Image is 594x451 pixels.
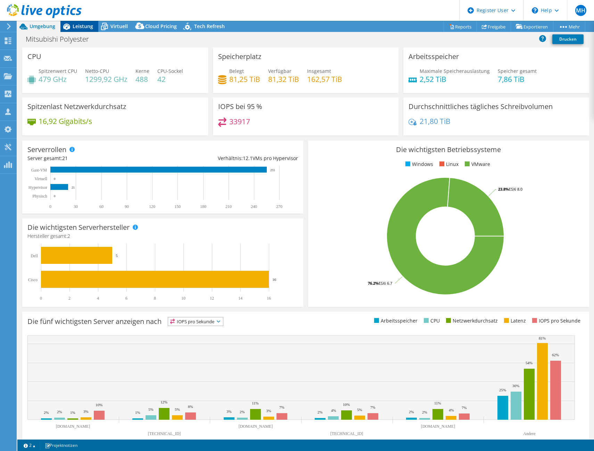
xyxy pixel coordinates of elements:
[532,7,538,14] svg: \n
[404,160,433,168] li: Windows
[276,204,282,209] text: 270
[530,317,580,325] li: IOPS pro Sekunde
[125,296,127,301] text: 6
[498,75,537,83] h4: 7,86 TiB
[226,409,232,414] text: 3%
[552,353,559,357] text: 62%
[409,410,414,414] text: 2%
[526,361,533,365] text: 54%
[67,233,70,239] span: 2
[32,194,47,199] text: Physisch
[31,253,38,258] text: Dell
[225,204,232,209] text: 210
[27,232,298,240] h4: Hersteller gesamt:
[31,168,47,173] text: Gast-VM
[99,204,104,209] text: 60
[23,35,100,43] h1: Mitsubishi Polyester
[56,424,90,429] text: [DOMAIN_NAME]
[422,410,427,414] text: 2%
[266,409,271,413] text: 3%
[268,75,299,83] h4: 81,32 TiB
[39,68,77,74] span: Spitzenwert CPU
[243,155,253,161] span: 12.1
[444,21,477,32] a: Reports
[272,277,277,282] text: 16
[19,441,40,450] a: 2
[27,103,126,110] h3: Spitzenlast Netzwerkdurchsatz
[188,404,193,409] text: 8%
[421,424,455,429] text: [DOMAIN_NAME]
[444,317,498,325] li: Netzwerkdurchsatz
[200,204,206,209] text: 180
[379,281,392,286] tspan: ESXi 6.7
[552,34,584,44] a: Drucken
[135,75,149,83] h4: 488
[27,53,41,60] h3: CPU
[523,431,535,436] text: Andere
[157,68,183,74] span: CPU-Sockel
[157,75,183,83] h4: 42
[240,410,245,414] text: 2%
[49,204,51,209] text: 0
[74,204,78,209] text: 30
[434,401,441,405] text: 11%
[420,68,490,74] span: Maximale Speicherauslastung
[357,408,362,412] text: 5%
[553,21,585,32] a: Mehr
[97,296,99,301] text: 4
[135,410,140,415] text: 1%
[175,407,180,411] text: 5%
[54,177,56,181] text: 0
[54,194,56,198] text: 0
[163,154,298,162] div: Verhältnis: VMs pro Hypervisor
[409,103,553,110] h3: Durchschnittliches tägliches Schreibvolumen
[72,186,75,189] text: 21
[499,388,506,392] text: 25%
[83,409,89,414] text: 3%
[229,68,244,74] span: Belegt
[27,154,163,162] div: Server gesamt:
[477,21,511,32] a: Freigabe
[511,21,553,32] a: Exportieren
[509,186,522,192] tspan: ESXi 8.0
[463,160,490,168] li: VMware
[307,75,342,83] h4: 162,57 TiB
[498,186,509,192] tspan: 23.8%
[168,317,223,326] span: IOPS pro Sekunde
[145,23,177,30] span: Cloud Pricing
[40,296,42,301] text: 0
[370,405,376,409] text: 7%
[330,431,363,436] text: [TECHNICAL_ID]
[267,296,271,301] text: 16
[268,68,291,74] span: Verfügbar
[218,103,262,110] h3: IOPS bei 95 %
[409,53,459,60] h3: Arbeitsspeicher
[229,118,250,125] h4: 33917
[28,277,38,282] text: Cisco
[372,317,418,325] li: Arbeitsspeicher
[252,401,259,405] text: 11%
[34,176,47,181] text: Virtuell
[30,23,55,30] span: Umgebung
[181,296,185,301] text: 10
[229,75,260,83] h4: 81,25 TiB
[28,185,47,190] text: Hypervisor
[194,23,225,30] span: Tech Refresh
[27,224,130,231] h3: Die wichtigsten Serverhersteller
[39,75,77,83] h4: 479 GHz
[498,68,537,74] span: Speicher gesamt
[116,253,118,258] text: 5
[44,410,49,415] text: 2%
[313,146,584,153] h3: Die wichtigsten Betriebssysteme
[422,317,440,325] li: CPU
[251,204,257,209] text: 240
[331,408,336,412] text: 4%
[575,5,586,16] span: MH
[85,75,127,83] h4: 1299,92 GHz
[317,410,323,414] text: 2%
[438,160,459,168] li: Linux
[174,204,181,209] text: 150
[502,317,526,325] li: Latenz
[420,117,451,125] h4: 21,80 TiB
[270,168,275,172] text: 255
